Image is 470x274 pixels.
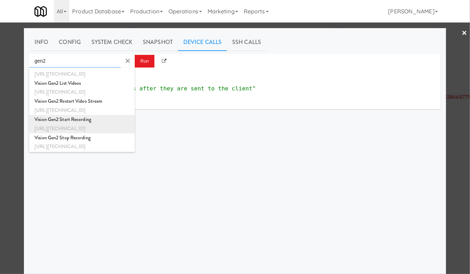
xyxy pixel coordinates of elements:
div: Vision Gen2 Start Recording [34,115,129,124]
span: "Cannot set headers after they are sent to the client" [71,85,256,92]
div: [URL][TECHNICAL_ID] [34,142,129,151]
a: Info [29,33,53,51]
div: [URL][TECHNICAL_ID] [34,70,129,79]
a: Device Calls [178,33,227,51]
div: [URL][TECHNICAL_ID] [34,88,129,97]
button: Run [135,55,154,68]
a: Config [53,33,86,51]
div: Vision Gen2 Restart Video Stream [34,97,129,106]
button: Clear Input [122,56,133,66]
a: System Check [86,33,138,51]
div: Vision Gen2 Stop Recording [34,133,129,142]
div: Vision Gen2 List Videos [34,79,129,88]
img: Micromart [34,5,47,18]
div: [URL][TECHNICAL_ID] [34,124,129,133]
a: × [462,23,467,44]
div: [URL][TECHNICAL_ID] [34,106,129,115]
a: SSH Calls [227,33,266,51]
input: Enter api call... [29,54,121,68]
a: Snapshot [138,33,178,51]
